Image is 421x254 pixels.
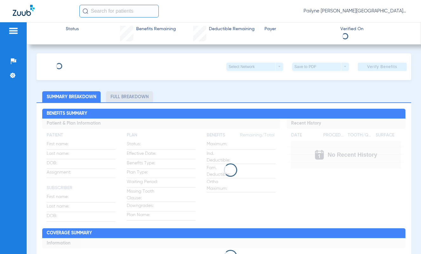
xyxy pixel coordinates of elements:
[340,26,411,32] span: Verified On
[106,91,153,102] li: Full Breakdown
[83,8,88,14] img: Search Icon
[42,228,406,238] h2: Coverage Summary
[42,91,101,102] li: Summary Breakdown
[42,109,406,119] h2: Benefits Summary
[304,8,408,14] span: Pailyne [PERSON_NAME][GEOGRAPHIC_DATA]
[136,26,176,32] span: Benefits Remaining
[264,26,335,32] span: Payer
[209,26,255,32] span: Deductible Remaining
[13,5,35,16] img: Zuub Logo
[79,5,159,17] input: Search for patients
[8,27,18,35] img: hamburger-icon
[66,26,79,32] span: Status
